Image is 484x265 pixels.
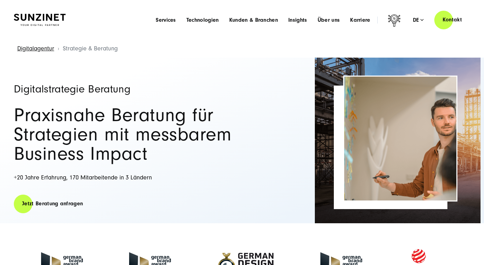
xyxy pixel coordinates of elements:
a: Services [156,17,176,23]
span: Strategie & Beratung [63,45,118,52]
a: Karriere [350,17,370,23]
a: Digitalagentur [17,45,54,52]
h1: Digitalstrategie Beratung [14,84,255,95]
h2: Praxisnahe Beratung für Strategien mit messbarem Business Impact [14,106,255,164]
a: Insights [288,17,307,23]
a: Über uns [318,17,340,23]
img: Full-Service Digitalagentur SUNZINET - Strategieberatung [344,77,456,200]
img: Full-Service Digitalagentur SUNZINET - Strategieberatung_2 [315,58,481,223]
span: +20 Jahre Erfahrung, 170 Mitarbeitende in 3 Ländern [14,174,152,181]
a: Kunden & Branchen [229,17,278,23]
a: Kontakt [434,10,470,30]
a: Jetzt Beratung anfragen [14,194,91,214]
img: SUNZINET Full Service Digital Agentur [14,14,66,26]
a: Technologien [186,17,219,23]
div: de [413,17,424,23]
